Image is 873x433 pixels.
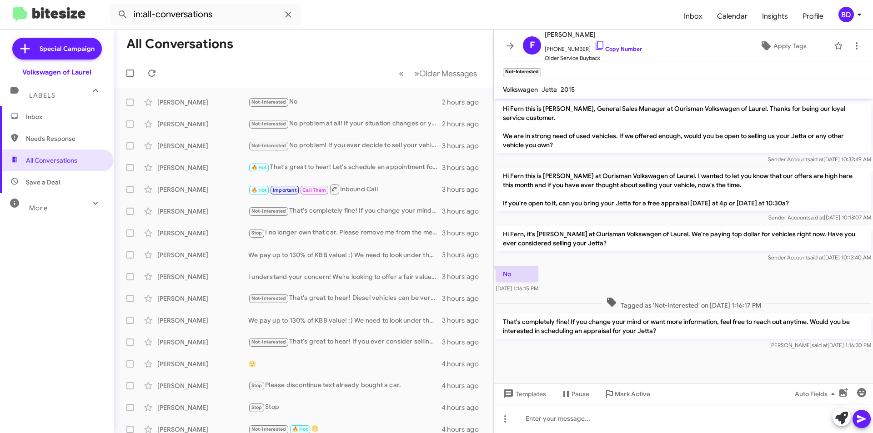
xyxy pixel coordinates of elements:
nav: Page navigation example [394,64,482,83]
span: « [399,68,404,79]
div: [PERSON_NAME] [157,316,248,325]
span: Not-Interested [251,339,286,345]
span: Special Campaign [40,44,95,53]
span: Jetta [542,85,557,94]
span: Labels [29,91,55,100]
a: Profile [795,3,831,30]
span: Not-Interested [251,426,286,432]
p: Hi Fern this is [PERSON_NAME], General Sales Manager at Ourisman Volkswagen of Laurel. Thanks for... [496,100,871,153]
span: Not-Interested [251,295,286,301]
div: [PERSON_NAME] [157,163,248,172]
input: Search [110,4,301,25]
div: 3 hours ago [442,185,486,194]
span: Sender Account [DATE] 10:32:49 AM [768,156,871,163]
p: That's completely fine! If you change your mind or want more information, feel free to reach out ... [496,314,871,339]
span: Stop [251,404,262,410]
span: Templates [501,386,546,402]
a: Special Campaign [12,38,102,60]
div: Volkswagen of Laurel [22,68,91,77]
p: No [496,266,538,282]
div: [PERSON_NAME] [157,403,248,412]
span: Apply Tags [773,38,807,54]
span: 🔥 Hot [251,187,267,193]
div: [PERSON_NAME] [157,359,248,368]
div: [PERSON_NAME] [157,207,248,216]
button: Auto Fields [788,386,846,402]
div: [PERSON_NAME] [157,338,248,347]
small: Not-Interested [503,68,541,76]
span: Not-Interested [251,208,286,214]
div: 2 hours ago [442,119,486,129]
div: That's great to hear! Let's schedule an appointment for you to come in and discuss the details. W... [248,162,442,173]
span: Older Service Buyback [545,54,642,63]
div: [PERSON_NAME] [157,294,248,303]
span: Sender Account [DATE] 10:13:40 AM [768,254,871,261]
div: We pay up to 130% of KBB value! :) We need to look under the hood to get you an exact number - so... [248,316,442,325]
span: Sender Account [DATE] 10:13:07 AM [768,214,871,221]
div: I no longer own that car. Please remove me from the messaging list. Thanks. [248,228,442,238]
span: Save a Deal [26,178,60,187]
span: Stop [251,230,262,236]
button: Next [409,64,482,83]
div: No [248,97,442,107]
div: Please discontinue text already bought a car. [248,380,442,391]
span: F [530,38,535,53]
div: [PERSON_NAME] [157,250,248,259]
span: 🔥 Hot [292,426,308,432]
span: 🔥 Hot [251,164,267,170]
div: [PERSON_NAME] [157,272,248,281]
span: Volkswagen [503,85,538,94]
div: 3 hours ago [442,250,486,259]
button: Templates [494,386,553,402]
button: Mark Active [597,386,657,402]
button: Apply Tags [736,38,829,54]
div: [PERSON_NAME] [157,98,248,107]
div: [PERSON_NAME] [157,185,248,194]
div: [PERSON_NAME] [157,119,248,129]
h1: All Conversations [126,37,233,51]
div: 4 hours ago [442,403,486,412]
a: Insights [755,3,795,30]
div: [PERSON_NAME] [157,141,248,150]
a: Calendar [710,3,755,30]
a: Inbox [677,3,710,30]
a: Copy Number [594,45,642,52]
span: Call Them [302,187,326,193]
span: Mark Active [615,386,650,402]
span: Auto Fields [795,386,838,402]
span: Not-Interested [251,99,286,105]
div: Inbound Call [248,184,442,195]
div: [PERSON_NAME] [157,229,248,238]
p: Hi Fern this is [PERSON_NAME] at Ourisman Volkswagen of Laurel. I wanted to let you know that our... [496,168,871,211]
div: That's great to hear! Diesel vehicles can be very reliable. If you ever change your mind about se... [248,293,442,304]
span: All Conversations [26,156,77,165]
span: Stop [251,383,262,388]
span: Inbox [26,112,103,121]
div: [PERSON_NAME] [157,381,248,390]
div: Stop [248,402,442,413]
div: 3 hours ago [442,163,486,172]
div: We pay up to 130% of KBB value! :) We need to look under the hood to get you an exact number - so... [248,250,442,259]
div: 3 hours ago [442,141,486,150]
span: Not-Interested [251,121,286,127]
span: said at [808,214,824,221]
div: 3 hours ago [442,294,486,303]
div: That's great to hear! If you ever consider selling a vehicle in the future, feel free to reach ou... [248,337,442,347]
span: Not-Interested [251,143,286,149]
span: » [414,68,419,79]
div: I understand your concern! We’re looking to offer a fair value for your vehicle. Let’s set up an ... [248,272,442,281]
div: BD [838,7,854,22]
div: 4 hours ago [442,381,486,390]
span: Needs Response [26,134,103,143]
div: 3 hours ago [442,316,486,325]
span: [PERSON_NAME] [DATE] 1:16:30 PM [769,342,871,348]
div: 3 hours ago [442,207,486,216]
div: No problem at all! If your situation changes or you consider selling a vehicle in the future, fee... [248,119,442,129]
span: Pause [572,386,589,402]
div: 2 hours ago [442,98,486,107]
span: 2015 [561,85,575,94]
